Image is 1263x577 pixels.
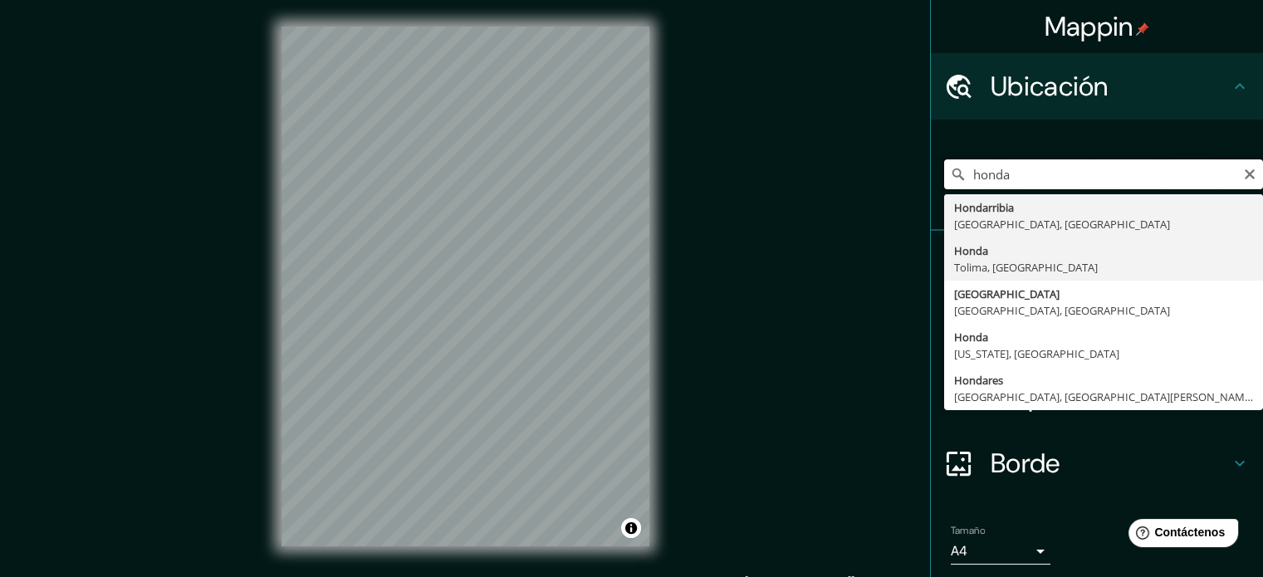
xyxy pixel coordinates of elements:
[931,297,1263,364] div: Estilo
[931,53,1263,120] div: Ubicación
[951,542,967,560] font: A4
[1136,22,1149,36] img: pin-icon.png
[1115,512,1245,559] iframe: Lanzador de widgets de ayuda
[954,243,988,258] font: Honda
[951,538,1050,565] div: A4
[1243,165,1256,181] button: Claro
[931,231,1263,297] div: Patas
[281,27,649,546] canvas: Mapa
[931,364,1263,430] div: Disposición
[991,69,1109,104] font: Ubicación
[954,303,1170,318] font: [GEOGRAPHIC_DATA], [GEOGRAPHIC_DATA]
[954,286,1060,301] font: [GEOGRAPHIC_DATA]
[621,518,641,538] button: Activar o desactivar atribución
[954,260,1098,275] font: Tolima, [GEOGRAPHIC_DATA]
[951,524,985,537] font: Tamaño
[1045,9,1133,44] font: Mappin
[954,346,1119,361] font: [US_STATE], [GEOGRAPHIC_DATA]
[954,330,988,345] font: Honda
[991,446,1060,481] font: Borde
[954,217,1170,232] font: [GEOGRAPHIC_DATA], [GEOGRAPHIC_DATA]
[931,430,1263,496] div: Borde
[954,200,1014,215] font: Hondarribia
[954,373,1003,388] font: Hondares
[944,159,1263,189] input: Elige tu ciudad o zona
